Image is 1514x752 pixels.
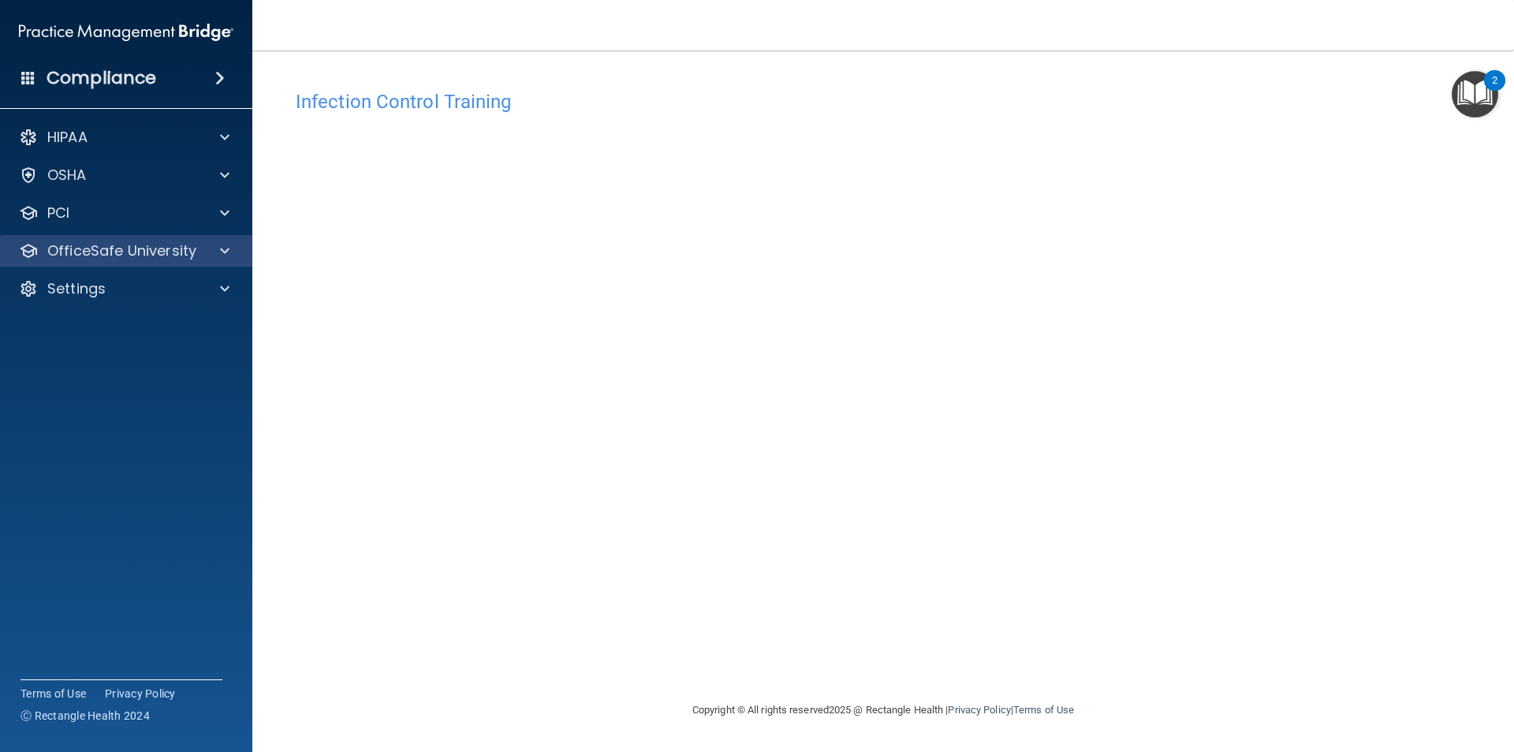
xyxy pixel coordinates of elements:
[21,686,86,701] a: Terms of Use
[296,121,1084,606] iframe: infection-control-training
[47,204,69,223] p: PCI
[19,279,229,298] a: Settings
[948,704,1010,716] a: Privacy Policy
[19,17,233,48] img: PMB logo
[47,279,106,298] p: Settings
[105,686,176,701] a: Privacy Policy
[19,204,229,223] a: PCI
[47,67,156,89] h4: Compliance
[296,92,1471,112] h4: Infection Control Training
[1452,71,1498,118] button: Open Resource Center, 2 new notifications
[47,241,196,260] p: OfficeSafe University
[21,708,150,724] span: Ⓒ Rectangle Health 2024
[1013,704,1074,716] a: Terms of Use
[1492,80,1497,101] div: 2
[595,685,1171,735] div: Copyright © All rights reserved 2025 @ Rectangle Health | |
[19,128,229,147] a: HIPAA
[19,241,229,260] a: OfficeSafe University
[47,166,87,185] p: OSHA
[19,166,229,185] a: OSHA
[47,128,88,147] p: HIPAA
